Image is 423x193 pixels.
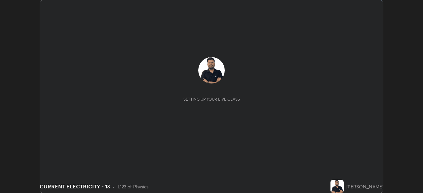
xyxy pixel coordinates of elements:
div: L123 of Physics [118,183,148,190]
img: 8782f5c7b807477aad494b3bf83ebe7f.png [330,180,344,193]
div: Setting up your live class [183,97,240,102]
div: CURRENT ELECTRICITY - 13 [40,182,110,190]
div: • [113,183,115,190]
img: 8782f5c7b807477aad494b3bf83ebe7f.png [198,57,225,83]
div: [PERSON_NAME] [346,183,383,190]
